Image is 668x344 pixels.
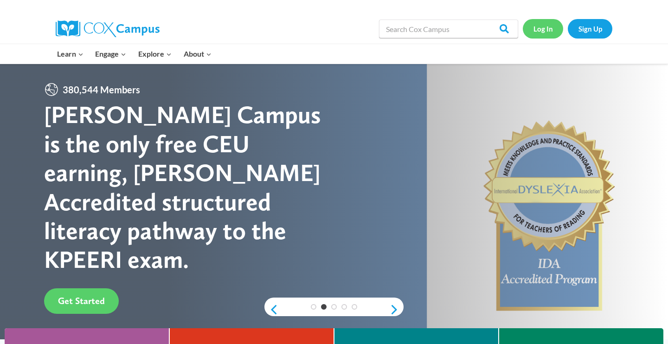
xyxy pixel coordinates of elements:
[523,19,563,38] a: Log In
[59,82,144,97] span: 380,544 Members
[523,19,612,38] nav: Secondary Navigation
[51,44,217,64] nav: Primary Navigation
[178,44,218,64] button: Child menu of About
[44,288,119,314] a: Get Started
[568,19,612,38] a: Sign Up
[56,20,160,37] img: Cox Campus
[132,44,178,64] button: Child menu of Explore
[58,295,105,306] span: Get Started
[379,19,518,38] input: Search Cox Campus
[51,44,90,64] button: Child menu of Learn
[90,44,133,64] button: Child menu of Engage
[44,100,334,274] div: [PERSON_NAME] Campus is the only free CEU earning, [PERSON_NAME] Accredited structured literacy p...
